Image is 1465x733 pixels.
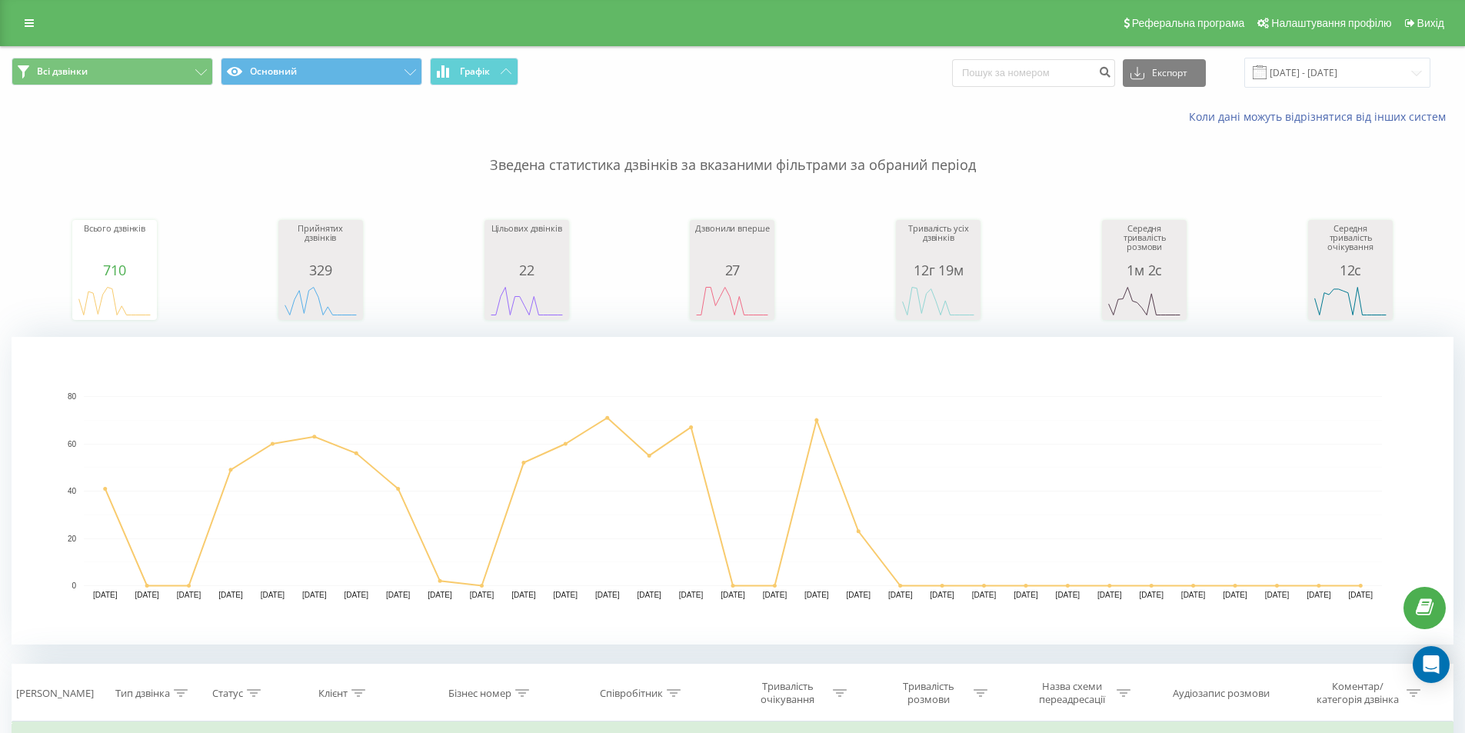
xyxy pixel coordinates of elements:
span: Реферальна програма [1132,17,1245,29]
div: Назва схеми переадресації [1030,680,1113,706]
text: [DATE] [1181,591,1206,599]
div: Бізнес номер [448,687,511,700]
div: Середня тривалість розмови [1106,224,1183,262]
svg: A chart. [488,278,565,324]
text: [DATE] [679,591,704,599]
button: Експорт [1123,59,1206,87]
div: Прийнятих дзвінків [282,224,359,262]
text: [DATE] [847,591,871,599]
div: Тривалість усіх дзвінків [900,224,977,262]
div: Тривалість очікування [747,680,829,706]
div: 329 [282,262,359,278]
text: [DATE] [1139,591,1164,599]
text: 0 [72,581,76,590]
span: Вихід [1417,17,1444,29]
svg: A chart. [1312,278,1389,324]
div: Всього дзвінків [76,224,153,262]
text: [DATE] [261,591,285,599]
text: [DATE] [1223,591,1247,599]
div: Клієнт [318,687,348,700]
text: 80 [68,392,77,401]
svg: A chart. [282,278,359,324]
div: 12с [1312,262,1389,278]
button: Графік [430,58,518,85]
div: 22 [488,262,565,278]
text: [DATE] [511,591,536,599]
div: [PERSON_NAME] [16,687,94,700]
text: [DATE] [1349,591,1373,599]
text: [DATE] [888,591,913,599]
text: [DATE] [1265,591,1290,599]
text: [DATE] [763,591,787,599]
div: Середня тривалість очікування [1312,224,1389,262]
span: Графік [460,66,490,77]
text: 40 [68,487,77,495]
div: Аудіозапис розмови [1173,687,1270,700]
div: 710 [76,262,153,278]
div: Статус [212,687,243,700]
div: Коментар/категорія дзвінка [1313,680,1403,706]
text: [DATE] [344,591,368,599]
svg: A chart. [12,337,1453,645]
text: [DATE] [721,591,745,599]
text: [DATE] [1097,591,1122,599]
svg: A chart. [694,278,771,324]
div: Тип дзвінка [115,687,170,700]
span: Налаштування профілю [1271,17,1391,29]
text: [DATE] [93,591,118,599]
div: Співробітник [600,687,663,700]
text: [DATE] [1307,591,1331,599]
text: [DATE] [972,591,997,599]
text: [DATE] [804,591,829,599]
div: 1м 2с [1106,262,1183,278]
text: [DATE] [470,591,494,599]
text: [DATE] [554,591,578,599]
span: Всі дзвінки [37,65,88,78]
svg: A chart. [1106,278,1183,324]
div: Цільових дзвінків [488,224,565,262]
button: Основний [221,58,422,85]
text: [DATE] [428,591,452,599]
input: Пошук за номером [952,59,1115,87]
button: Всі дзвінки [12,58,213,85]
text: [DATE] [177,591,201,599]
text: [DATE] [218,591,243,599]
text: 20 [68,535,77,543]
text: [DATE] [135,591,159,599]
text: 60 [68,440,77,448]
div: Дзвонили вперше [694,224,771,262]
text: [DATE] [1014,591,1038,599]
div: 27 [694,262,771,278]
text: [DATE] [386,591,411,599]
p: Зведена статистика дзвінків за вказаними фільтрами за обраний період [12,125,1453,175]
svg: A chart. [76,278,153,324]
div: Open Intercom Messenger [1413,646,1450,683]
text: [DATE] [302,591,327,599]
text: [DATE] [637,591,661,599]
a: Коли дані можуть відрізнятися вiд інших систем [1189,109,1453,124]
text: [DATE] [930,591,954,599]
svg: A chart. [900,278,977,324]
text: [DATE] [1056,591,1080,599]
div: 12г 19м [900,262,977,278]
text: [DATE] [595,591,620,599]
div: Тривалість розмови [887,680,970,706]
